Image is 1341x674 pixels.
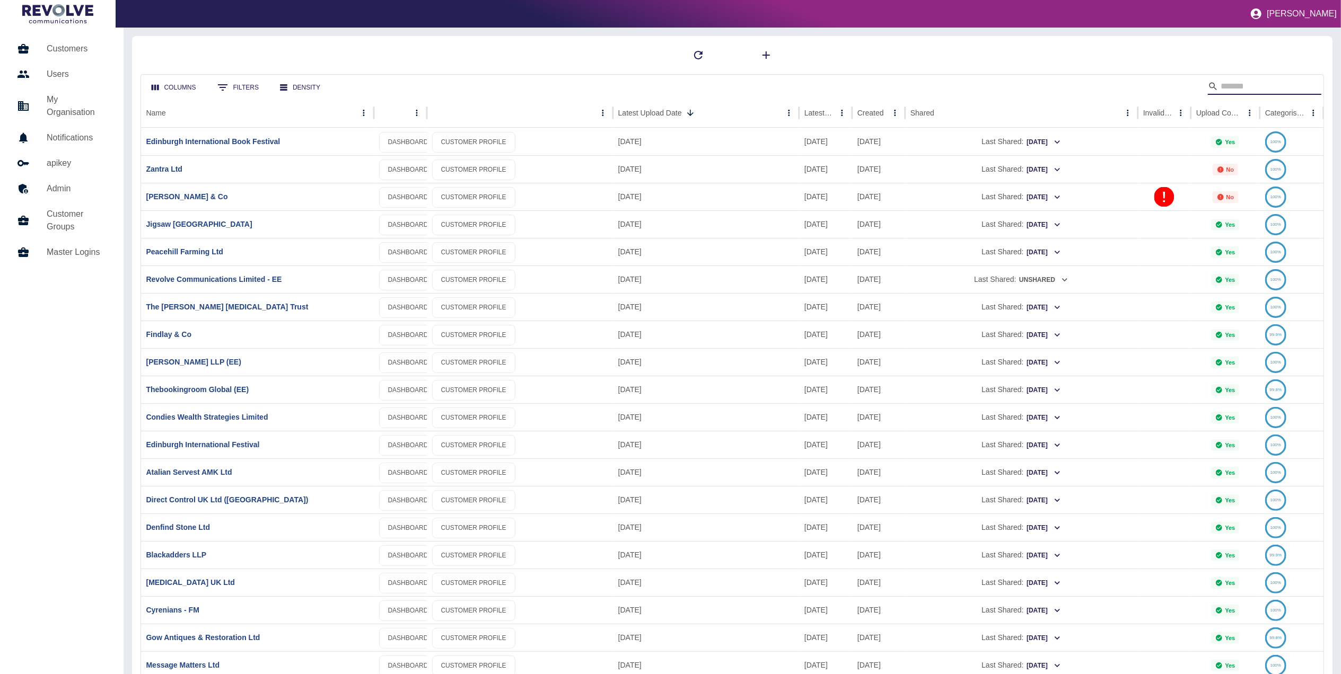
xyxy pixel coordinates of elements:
div: 28 Aug 2025 [613,293,799,321]
a: DASHBOARD [379,463,437,483]
div: 04 Jul 2023 [852,265,905,293]
div: 04 Jul 2023 [852,155,905,183]
a: Edinburgh International Festival [146,440,260,449]
p: Yes [1225,552,1235,558]
a: DASHBOARD [379,352,437,373]
h5: Notifications [47,131,107,144]
div: Search [1208,78,1321,97]
div: Not all required reports for this customer were uploaded for the latest usage month. [1213,164,1239,175]
a: DASHBOARD [379,545,437,566]
a: CUSTOMER PROFILE [432,380,515,401]
p: Yes [1225,469,1235,476]
h5: Admin [47,182,107,195]
div: Last Shared: [910,514,1133,541]
div: 04 Jul 2023 [852,596,905,624]
div: 20 Aug 2025 [799,541,852,569]
div: 18 Aug 2025 [799,624,852,651]
button: column menu [595,105,610,120]
text: 100% [1270,415,1281,420]
text: 100% [1270,580,1281,585]
h5: Master Logins [47,246,107,259]
div: 25 Aug 2025 [613,513,799,541]
button: [DATE] [1026,492,1062,509]
p: Yes [1225,635,1235,641]
a: CUSTOMER PROFILE [432,242,515,263]
p: Yes [1225,304,1235,311]
div: 04 Jul 2023 [852,513,905,541]
div: 05 Aug 2025 [799,293,852,321]
button: [DATE] [1026,575,1062,591]
button: [DATE] [1026,410,1062,426]
div: 26 Aug 2025 [799,155,852,183]
text: 100% [1270,498,1281,502]
text: 100% [1270,470,1281,475]
a: Master Logins [8,240,115,265]
div: 28 Aug 2025 [613,238,799,265]
a: CUSTOMER PROFILE [432,159,515,180]
div: Last Shared: [910,624,1133,651]
div: 04 Jul 2023 [852,183,905,210]
text: 100% [1270,525,1281,530]
a: DASHBOARD [379,242,437,263]
div: 27 Aug 2025 [799,210,852,238]
p: Yes [1225,139,1235,145]
div: Last Shared: [910,597,1133,624]
a: DASHBOARD [379,628,437,649]
a: CUSTOMER PROFILE [432,435,515,456]
a: apikey [8,150,115,176]
div: 04 Jul 2023 [852,321,905,348]
text: 100% [1270,442,1281,447]
div: 27 Aug 2025 [799,238,852,265]
button: [DATE] [1026,465,1062,481]
a: DASHBOARD [379,600,437,621]
div: 21 Aug 2025 [799,403,852,431]
h5: Users [47,68,107,81]
div: 26 Aug 2025 [613,348,799,376]
button: Unshared [1019,272,1069,288]
a: [PERSON_NAME] & Co [146,192,228,201]
div: 24 Aug 2025 [799,265,852,293]
a: DASHBOARD [379,132,437,153]
div: 28 Aug 2025 [613,265,799,293]
div: 04 Jul 2023 [852,458,905,486]
a: Denfind Stone Ltd [146,523,211,531]
a: CUSTOMER PROFILE [432,545,515,566]
div: 23 Aug 2025 [799,376,852,403]
text: 100% [1270,194,1281,199]
div: 17 Oct 2023 [852,624,905,651]
p: Yes [1225,442,1235,448]
p: Yes [1225,221,1235,228]
a: DASHBOARD [379,380,437,401]
a: The [PERSON_NAME] [MEDICAL_DATA] Trust [146,303,309,311]
div: 04 Jul 2023 [852,238,905,265]
div: Shared [910,109,934,117]
p: Yes [1225,580,1235,586]
a: Revolve Communications Limited - EE [146,275,282,283]
a: CUSTOMER PROFILE [432,325,515,345]
text: 100% [1270,360,1281,365]
div: 22 Aug 2025 [613,624,799,651]
p: Yes [1225,607,1235,614]
div: Last Shared: [910,542,1133,569]
div: Name [146,109,166,117]
p: Yes [1225,662,1235,669]
div: Last Shared: [910,404,1133,431]
button: [DATE] [1026,602,1062,619]
a: DASHBOARD [379,407,437,428]
div: 25 Aug 2025 [613,541,799,569]
img: Logo [22,4,93,23]
div: 29 Aug 2025 [613,155,799,183]
div: 21 Aug 2025 [799,458,852,486]
div: Last Shared: [910,569,1133,596]
div: Not all required reports for this customer were uploaded for the latest usage month. [1213,191,1239,203]
div: 22 Aug 2025 [799,348,852,376]
button: Latest Usage column menu [835,105,849,120]
button: [DATE] [1026,327,1062,343]
button: [DATE] [1026,520,1062,536]
div: 04 Jul 2023 [852,569,905,596]
button: [PERSON_NAME] [1246,3,1341,24]
h5: Customers [47,42,107,55]
div: Invalid Creds [1143,109,1172,117]
div: 23 Aug 2025 [799,486,852,513]
a: DASHBOARD [379,159,437,180]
